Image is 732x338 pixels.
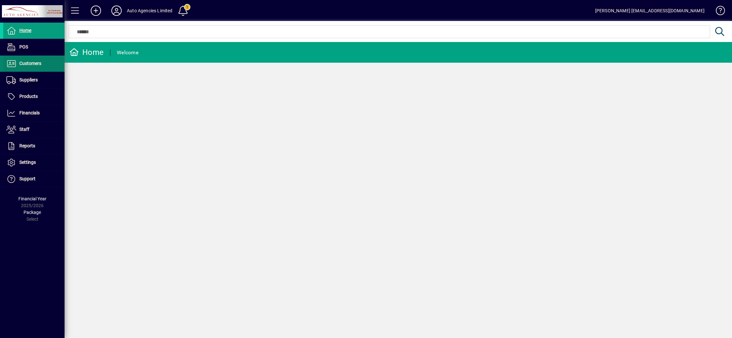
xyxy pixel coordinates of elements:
a: Reports [3,138,65,154]
a: POS [3,39,65,55]
a: Staff [3,121,65,138]
span: Settings [19,160,36,165]
a: Suppliers [3,72,65,88]
span: Financial Year [18,196,46,201]
a: Settings [3,154,65,171]
button: Add [86,5,106,16]
a: Customers [3,56,65,72]
a: Support [3,171,65,187]
a: Financials [3,105,65,121]
span: Financials [19,110,40,115]
span: Customers [19,61,41,66]
span: Staff [19,127,29,132]
div: Welcome [117,48,138,58]
span: Package [24,210,41,215]
span: Home [19,28,31,33]
a: Knowledge Base [711,1,724,22]
span: Support [19,176,36,181]
div: Home [69,47,104,58]
span: Suppliers [19,77,38,82]
span: POS [19,44,28,49]
span: Reports [19,143,35,148]
div: Auto Agencies Limited [127,5,173,16]
a: Products [3,89,65,105]
div: [PERSON_NAME] [EMAIL_ADDRESS][DOMAIN_NAME] [595,5,705,16]
span: Products [19,94,38,99]
button: Profile [106,5,127,16]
